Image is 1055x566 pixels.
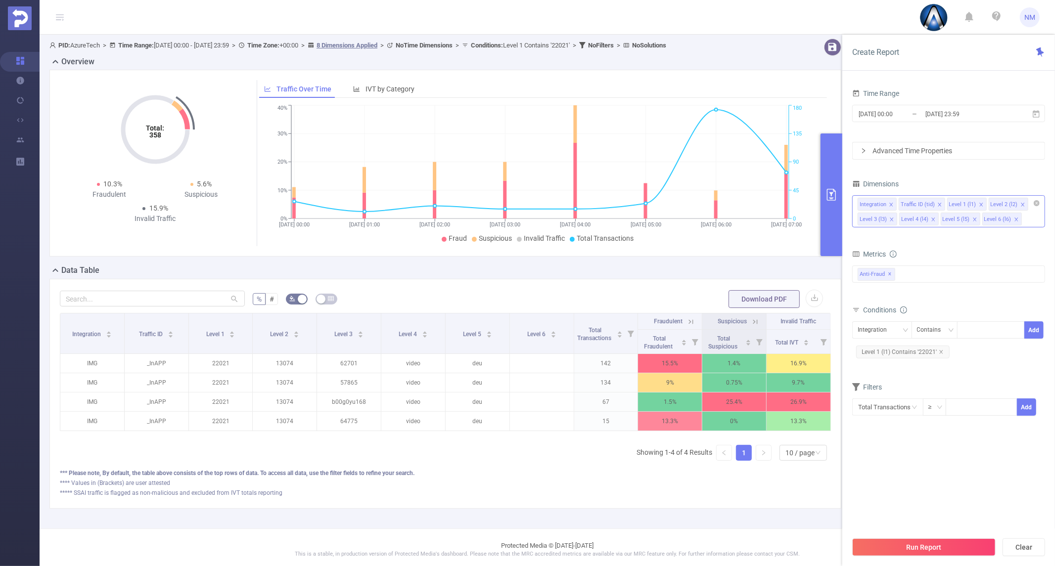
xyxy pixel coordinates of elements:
div: **** Values in (Brackets) are user attested [60,479,831,487]
div: Integration [858,322,894,338]
div: Level 1 (l1) [949,198,976,211]
i: icon: caret-down [422,334,427,337]
p: 142 [574,354,638,373]
tspan: 10% [277,187,287,194]
span: Total Transactions [577,327,613,342]
li: Level 2 (l2) [989,198,1028,211]
h2: Data Table [61,264,99,276]
i: icon: caret-down [804,342,809,345]
p: 22021 [189,373,253,392]
i: icon: caret-up [486,330,492,333]
tspan: 30% [277,131,287,137]
i: icon: caret-up [682,338,687,341]
p: 16.9% [767,354,830,373]
i: icon: close [1020,202,1025,208]
i: icon: caret-down [229,334,235,337]
p: 13074 [253,392,317,411]
i: icon: down [948,327,954,334]
li: Previous Page [716,445,732,461]
div: *** Please note, By default, the table above consists of the top rows of data. To access all data... [60,469,831,478]
i: icon: close [939,349,944,354]
span: Anti-Fraud [858,268,895,281]
p: IMG [60,373,124,392]
p: 64775 [317,412,381,431]
span: 15.9% [149,204,168,212]
p: _InAPP [125,392,188,411]
u: 8 Dimensions Applied [317,42,377,49]
li: Level 3 (l3) [858,213,897,225]
i: icon: caret-down [550,334,556,337]
p: video [381,412,445,431]
div: Sort [486,330,492,336]
i: icon: down [815,450,821,457]
tspan: 358 [149,131,161,139]
p: deu [446,412,509,431]
div: Sort [168,330,174,336]
b: No Filters [588,42,614,49]
button: Run Report [852,538,996,556]
i: icon: down [937,404,943,411]
div: Sort [617,330,623,336]
span: Level 3 [334,331,354,338]
i: icon: info-circle [900,306,907,313]
p: 15 [574,412,638,431]
span: IVT by Category [366,85,414,93]
i: icon: table [328,296,334,302]
tspan: 180 [793,105,802,112]
span: Invalid Traffic [524,234,565,242]
p: 9.7% [767,373,830,392]
p: 22021 [189,392,253,411]
div: ***** SSAI traffic is flagged as non-malicious and excluded from IVT totals reporting [60,488,831,497]
i: icon: caret-down [294,334,299,337]
span: Level 4 [399,331,418,338]
p: 9% [638,373,702,392]
i: icon: caret-down [617,334,623,337]
p: 13074 [253,354,317,373]
div: ≥ [928,399,939,415]
img: Protected Media [8,6,32,30]
div: Integration [860,198,886,211]
i: icon: close [889,202,894,208]
span: > [614,42,623,49]
p: 134 [574,373,638,392]
i: icon: caret-up [106,330,112,333]
b: Time Range: [118,42,154,49]
span: > [229,42,238,49]
p: 67 [574,392,638,411]
tspan: 135 [793,131,802,137]
li: 1 [736,445,752,461]
span: Integration [72,331,102,338]
input: Start date [858,107,938,121]
div: Sort [803,338,809,344]
i: Filter menu [624,313,638,353]
p: _InAPP [125,412,188,431]
li: Level 6 (l6) [982,213,1022,225]
span: % [257,295,262,303]
span: Total Fraudulent [644,335,674,350]
h2: Overview [61,56,94,68]
p: b00g0yu168 [317,392,381,411]
span: Suspicious [479,234,512,242]
div: Sort [106,330,112,336]
a: 1 [736,445,751,460]
tspan: [DATE] 07:00 [771,221,802,228]
i: icon: right [761,450,767,456]
i: icon: bar-chart [353,86,360,92]
div: Sort [422,330,428,336]
span: Traffic Over Time [276,85,331,93]
tspan: [DATE] 03:00 [490,221,520,228]
tspan: [DATE] 05:00 [630,221,661,228]
i: icon: caret-up [229,330,235,333]
p: IMG [60,412,124,431]
p: 0% [702,412,766,431]
i: icon: close [972,217,977,223]
span: ✕ [888,268,892,280]
b: No Time Dimensions [396,42,453,49]
p: This is a stable, in production version of Protected Media's dashboard. Please note that the MRC ... [64,550,1030,559]
span: Fraud [449,234,467,242]
span: Dimensions [852,180,899,188]
i: icon: right [861,148,867,154]
div: Level 4 (l4) [901,213,928,226]
i: Filter menu [752,330,766,353]
i: icon: caret-up [550,330,556,333]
